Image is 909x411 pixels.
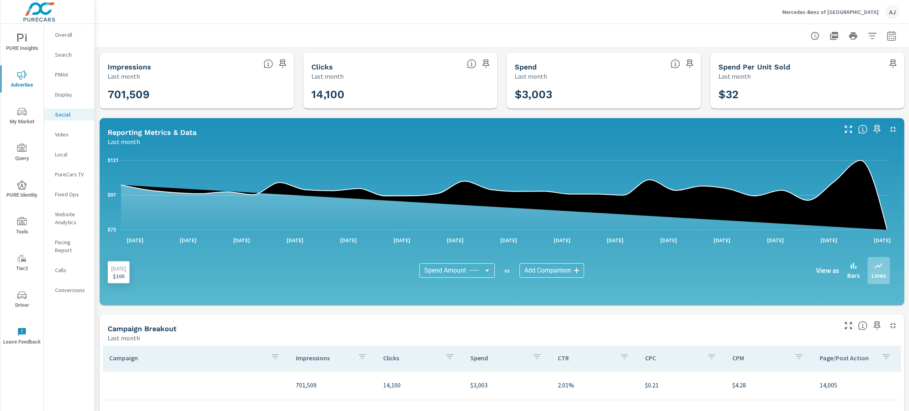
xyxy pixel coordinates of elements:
[3,107,41,126] span: My Market
[55,130,88,138] p: Video
[815,236,843,244] p: [DATE]
[655,236,683,244] p: [DATE]
[519,263,584,278] div: Add Comparison
[470,354,526,362] p: Spend
[683,57,696,70] span: Save this to your personalized report
[558,380,632,390] p: 2.01%
[44,109,94,121] div: Social
[44,69,94,81] div: PMAX
[887,319,899,332] button: Minimize Widget
[761,236,789,244] p: [DATE]
[885,5,899,19] div: AJ
[887,123,899,136] button: Minimize Widget
[467,59,476,69] span: The number of times an ad was clicked by a consumer.
[296,354,351,362] p: Impressions
[55,286,88,294] p: Conversions
[55,91,88,99] p: Display
[842,123,855,136] button: Make Fullscreen
[424,267,466,275] span: Spend Amount
[383,354,439,362] p: Clicks
[524,267,571,275] span: Add Comparison
[108,158,119,163] text: $121
[276,57,289,70] span: Save this to your personalized report
[334,236,362,244] p: [DATE]
[883,28,899,44] button: Select Date Range
[718,63,790,71] h5: Spend Per Unit Sold
[111,265,126,273] p: [DATE]
[0,24,43,354] div: nav menu
[55,190,88,198] p: Fixed Ops
[108,333,140,343] p: Last month
[515,63,537,71] h5: Spend
[495,236,523,244] p: [DATE]
[44,236,94,256] div: Pacing Report
[645,354,700,362] p: CPC
[887,57,899,70] span: Save this to your personalized report
[558,354,613,362] p: CTR
[174,236,202,244] p: [DATE]
[732,380,807,390] p: $4.28
[108,324,177,333] h5: Campaign Breakout
[3,144,41,163] span: Query
[388,236,416,244] p: [DATE]
[816,267,839,275] h6: View as
[311,88,490,101] h3: 14,100
[44,188,94,200] div: Fixed Ops
[3,290,41,310] span: Driver
[515,71,547,81] p: Last month
[842,319,855,332] button: Make Fullscreen
[383,380,458,390] p: 14,100
[671,59,680,69] span: The amount of money spent on advertising during the period.
[44,168,94,180] div: PureCars TV
[3,34,41,53] span: PURE Insights
[732,354,788,362] p: CPM
[441,236,469,244] p: [DATE]
[3,217,41,237] span: Tools
[871,319,883,332] span: Save this to your personalized report
[108,227,116,233] text: $73
[708,236,736,244] p: [DATE]
[121,236,149,244] p: [DATE]
[470,380,545,390] p: $3,003
[480,57,492,70] span: Save this to your personalized report
[718,71,751,81] p: Last month
[264,59,273,69] span: The number of times an ad was shown on your behalf.
[44,49,94,61] div: Search
[109,354,264,362] p: Campaign
[111,273,126,280] p: $100
[845,28,861,44] button: Print Report
[419,263,495,278] div: Spend Amount
[311,71,344,81] p: Last month
[55,150,88,158] p: Local
[858,124,868,134] span: Understand Social data over time and see how metrics compare to each other.
[872,271,886,280] p: Lines
[3,70,41,90] span: Advertise
[3,327,41,347] span: Leave Feedback
[3,254,41,273] span: Tier2
[108,63,151,71] h5: Impressions
[44,264,94,276] div: Calls
[645,380,720,390] p: $0.21
[868,236,896,244] p: [DATE]
[108,192,116,198] text: $97
[871,123,883,136] span: Save this to your personalized report
[3,180,41,200] span: PURE Identity
[782,8,879,16] p: Mercedes-Benz of [GEOGRAPHIC_DATA]
[281,236,309,244] p: [DATE]
[44,284,94,296] div: Conversions
[55,51,88,59] p: Search
[515,88,693,101] h3: $3,003
[718,88,897,101] h3: $32
[820,354,875,362] p: Page/Post Action
[55,31,88,39] p: Overall
[820,380,894,390] p: 14,005
[108,88,286,101] h3: 701,509
[44,29,94,41] div: Overall
[858,321,868,330] span: This is a summary of Social performance results by campaign. Each column can be sorted.
[44,128,94,140] div: Video
[108,71,140,81] p: Last month
[55,111,88,119] p: Social
[601,236,629,244] p: [DATE]
[55,210,88,226] p: Website Analytics
[228,236,256,244] p: [DATE]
